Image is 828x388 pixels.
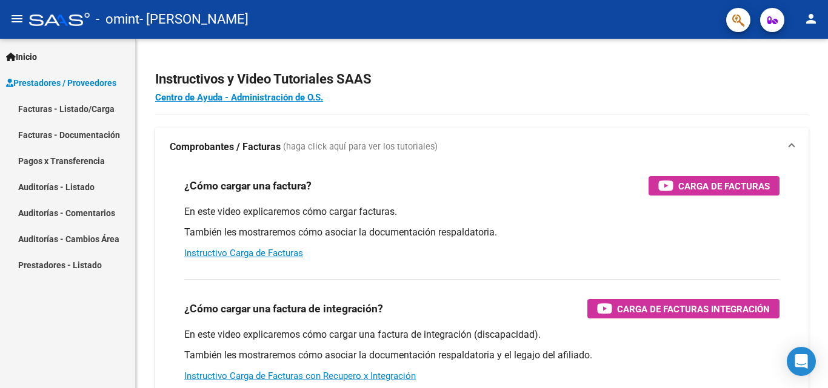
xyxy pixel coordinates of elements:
span: - [PERSON_NAME] [139,6,249,33]
span: Carga de Facturas [678,179,770,194]
p: En este video explicaremos cómo cargar una factura de integración (discapacidad). [184,328,780,341]
strong: Comprobantes / Facturas [170,140,281,154]
p: También les mostraremos cómo asociar la documentación respaldatoria y el legajo del afiliado. [184,349,780,362]
h2: Instructivos y Video Tutoriales SAAS [155,68,809,91]
span: Prestadores / Proveedores [6,76,116,90]
span: (haga click aquí para ver los tutoriales) [283,140,438,154]
p: También les mostraremos cómo asociar la documentación respaldatoria. [184,226,780,239]
mat-expansion-panel-header: Comprobantes / Facturas (haga click aquí para ver los tutoriales) [155,128,809,166]
mat-icon: menu [10,12,24,26]
span: Inicio [6,50,37,64]
button: Carga de Facturas Integración [587,299,780,318]
a: Instructivo Carga de Facturas con Recupero x Integración [184,370,416,381]
h3: ¿Cómo cargar una factura de integración? [184,300,383,317]
a: Instructivo Carga de Facturas [184,248,303,258]
div: Open Intercom Messenger [787,347,816,376]
p: En este video explicaremos cómo cargar facturas. [184,205,780,219]
span: - omint [96,6,139,33]
h3: ¿Cómo cargar una factura? [184,177,312,194]
mat-icon: person [804,12,818,26]
span: Carga de Facturas Integración [617,301,770,317]
button: Carga de Facturas [649,176,780,196]
a: Centro de Ayuda - Administración de O.S. [155,92,323,103]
